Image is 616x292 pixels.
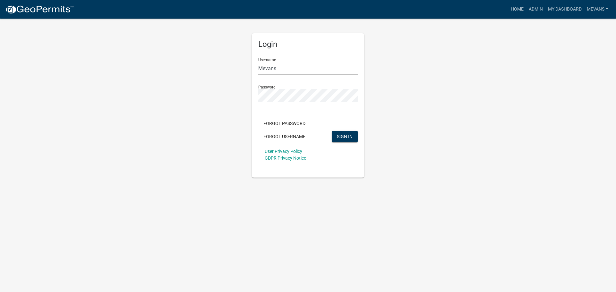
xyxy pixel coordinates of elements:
a: My Dashboard [545,3,584,15]
button: Forgot Username [258,131,311,142]
a: GDPR Privacy Notice [265,155,306,161]
h5: Login [258,40,358,49]
a: User Privacy Policy [265,149,302,154]
a: Mevans [584,3,611,15]
button: SIGN IN [332,131,358,142]
button: Forgot Password [258,118,311,129]
span: SIGN IN [337,134,353,139]
a: Admin [526,3,545,15]
a: Home [508,3,526,15]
